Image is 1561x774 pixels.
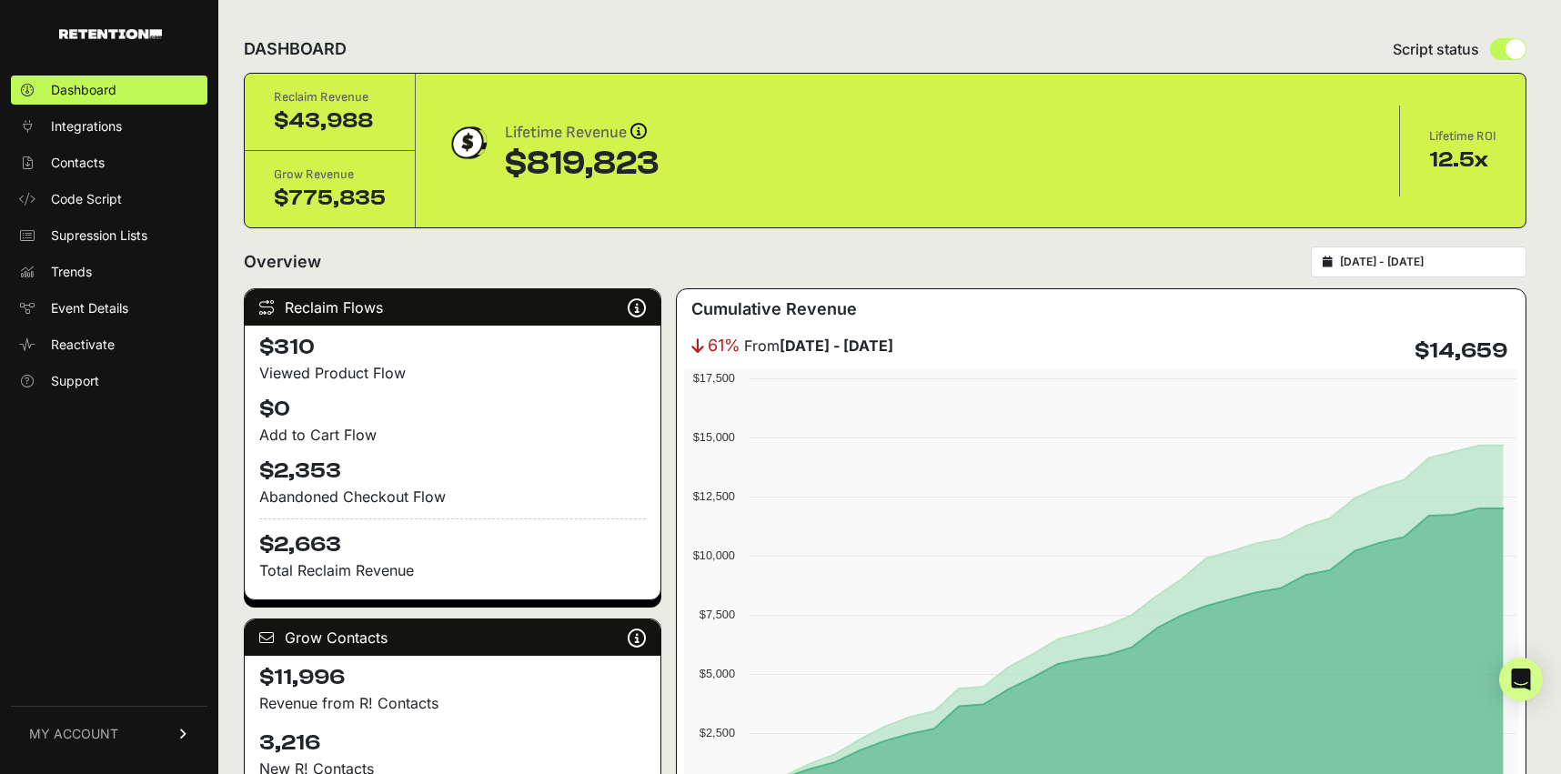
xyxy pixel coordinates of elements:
[51,263,92,281] span: Trends
[693,430,735,444] text: $15,000
[11,257,207,286] a: Trends
[244,249,321,275] h2: Overview
[51,154,105,172] span: Contacts
[505,120,659,146] div: Lifetime Revenue
[259,559,646,581] p: Total Reclaim Revenue
[11,367,207,396] a: Support
[245,619,660,656] div: Grow Contacts
[691,297,857,322] h3: Cumulative Revenue
[51,336,115,354] span: Reactivate
[51,299,128,317] span: Event Details
[59,29,162,39] img: Retention.com
[259,692,646,714] p: Revenue from R! Contacts
[259,424,646,446] div: Add to Cart Flow
[693,371,735,385] text: $17,500
[780,337,893,355] strong: [DATE] - [DATE]
[259,362,646,384] div: Viewed Product Flow
[1429,146,1496,175] div: 12.5x
[693,489,735,503] text: $12,500
[1415,337,1507,366] h4: $14,659
[29,725,118,743] span: MY ACCOUNT
[259,518,646,559] h4: $2,663
[11,148,207,177] a: Contacts
[1429,127,1496,146] div: Lifetime ROI
[11,294,207,323] a: Event Details
[259,486,646,508] div: Abandoned Checkout Flow
[274,88,386,106] div: Reclaim Revenue
[51,226,147,245] span: Supression Lists
[244,36,347,62] h2: DASHBOARD
[245,289,660,326] div: Reclaim Flows
[445,120,490,166] img: dollar-coin-05c43ed7efb7bc0c12610022525b4bbbb207c7efeef5aecc26f025e68dcafac9.png
[259,729,646,758] h4: 3,216
[708,333,740,358] span: 61%
[274,166,386,184] div: Grow Revenue
[693,548,735,562] text: $10,000
[51,372,99,390] span: Support
[51,117,122,136] span: Integrations
[700,608,735,621] text: $7,500
[259,663,646,692] h4: $11,996
[11,706,207,761] a: MY ACCOUNT
[11,185,207,214] a: Code Script
[259,333,646,362] h4: $310
[259,457,646,486] h4: $2,353
[51,81,116,99] span: Dashboard
[11,330,207,359] a: Reactivate
[11,75,207,105] a: Dashboard
[11,112,207,141] a: Integrations
[700,667,735,680] text: $5,000
[11,221,207,250] a: Supression Lists
[274,106,386,136] div: $43,988
[1393,38,1479,60] span: Script status
[274,184,386,213] div: $775,835
[505,146,659,182] div: $819,823
[700,726,735,739] text: $2,500
[51,190,122,208] span: Code Script
[1499,658,1543,701] div: Open Intercom Messenger
[259,395,646,424] h4: $0
[744,335,893,357] span: From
